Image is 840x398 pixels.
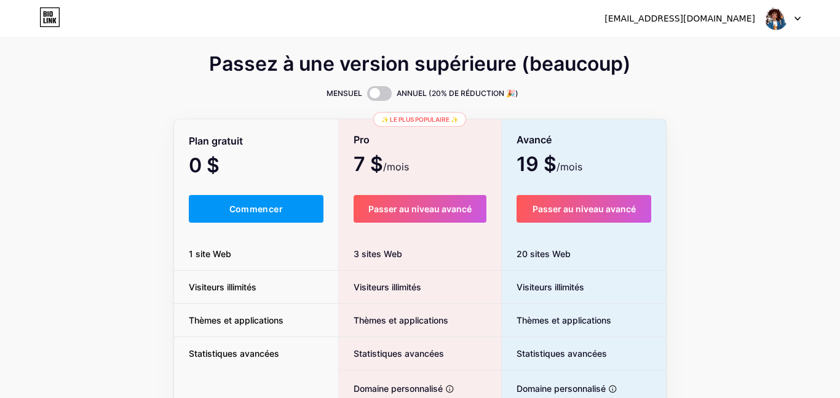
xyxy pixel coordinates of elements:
font: Thèmes et applications [354,315,448,325]
font: Thèmes et applications [189,315,283,325]
font: Statistiques avancées [189,348,279,359]
font: /mois [383,161,409,173]
button: Passer au niveau avancé [517,195,651,223]
font: /mois [557,161,582,173]
font: Commencer [229,204,283,214]
font: Domaine personnalisé [517,383,606,394]
font: Passez à une version supérieure (beaucoup) [209,52,631,76]
font: 7 $ [354,152,383,176]
font: Passer au niveau avancé [533,204,636,214]
font: 0 $ [189,153,220,177]
button: Commencer [189,195,323,223]
font: 19 $ [517,152,557,176]
font: Plan gratuit [189,135,243,147]
button: Passer au niveau avancé [354,195,487,223]
font: Passer au niveau avancé [368,204,472,214]
font: ✨ Le plus populaire ✨ [381,116,458,123]
font: Statistiques avancées [517,348,607,359]
img: Jade Moreno [764,7,788,30]
font: Statistiques avancées [354,348,444,359]
font: Thèmes et applications [517,315,611,325]
font: Pro [354,133,370,146]
font: Visiteurs illimités [517,282,584,292]
font: Avancé [517,133,552,146]
font: Visiteurs illimités [189,282,256,292]
font: MENSUEL [327,89,362,98]
font: ANNUEL (20% DE RÉDUCTION 🎉) [397,89,518,98]
font: 3 sites Web [354,249,402,259]
font: Domaine personnalisé [354,383,443,394]
font: 20 sites Web [517,249,571,259]
font: 1 site Web [189,249,231,259]
font: [EMAIL_ADDRESS][DOMAIN_NAME] [604,14,755,23]
font: Visiteurs illimités [354,282,421,292]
